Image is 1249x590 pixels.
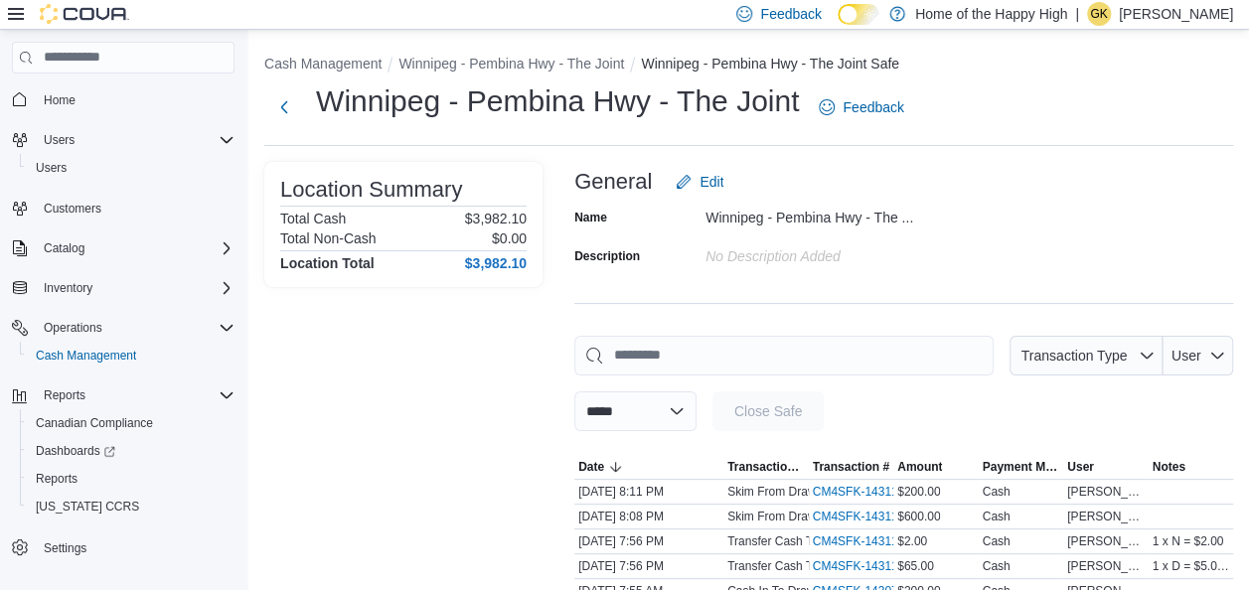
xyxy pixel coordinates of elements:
button: Operations [36,316,110,340]
span: [PERSON_NAME] [1067,533,1145,549]
p: Skim From Drawer (POS2) [727,509,869,524]
div: [DATE] 8:08 PM [574,505,723,528]
a: Users [28,156,75,180]
a: Dashboards [20,437,242,465]
p: Transfer Cash To Drawer (POS1) [727,558,903,574]
span: Catalog [44,240,84,256]
button: Transaction Type [1010,336,1163,375]
button: Notes [1149,455,1234,479]
p: Skim From Drawer (POS1) [727,484,869,500]
a: Customers [36,197,109,221]
button: User [1063,455,1149,479]
span: Dark Mode [838,25,839,26]
span: [PERSON_NAME] [1067,484,1145,500]
button: Reports [36,383,93,407]
span: Amount [897,459,942,475]
span: Transaction Type [1021,348,1128,364]
button: Payment Methods [979,455,1064,479]
button: Reports [20,465,242,493]
button: Canadian Compliance [20,409,242,437]
a: Dashboards [28,439,123,463]
h1: Winnipeg - Pembina Hwy - The Joint [316,81,799,121]
a: Cash Management [28,344,144,368]
span: Users [36,160,67,176]
button: Transaction # [809,455,894,479]
button: Operations [4,314,242,342]
p: $3,982.10 [465,211,527,226]
span: User [1067,459,1094,475]
span: [PERSON_NAME] [1067,509,1145,524]
h3: Location Summary [280,178,462,202]
span: Dashboards [28,439,234,463]
p: | [1075,2,1079,26]
h6: Total Non-Cash [280,230,377,246]
div: [DATE] 8:11 PM [574,480,723,504]
span: Reports [36,383,234,407]
span: Operations [44,320,102,336]
span: User [1171,348,1201,364]
a: Settings [36,536,94,560]
div: No Description added [705,240,972,264]
span: Reports [28,467,234,491]
span: Transaction Type [727,459,805,475]
span: [US_STATE] CCRS [36,499,139,515]
span: Catalog [36,236,234,260]
span: $200.00 [897,484,940,500]
a: CM4SFK-1431151External link [813,509,927,524]
span: 1 x D = $5.00 1 x Q = $10.00 1 X 5's = $50.00 [1153,558,1230,574]
span: GK [1090,2,1107,26]
a: Feedback [811,87,911,127]
span: Washington CCRS [28,495,234,518]
div: Winnipeg - Pembina Hwy - The ... [705,202,972,225]
span: [PERSON_NAME] [1067,558,1145,574]
button: Transaction Type [723,455,809,479]
button: Winnipeg - Pembina Hwy - The Joint [398,56,624,72]
span: Dashboards [36,443,115,459]
span: Notes [1153,459,1185,475]
span: 1 x N = $2.00 [1153,533,1224,549]
button: Winnipeg - Pembina Hwy - The Joint Safe [641,56,899,72]
button: [US_STATE] CCRS [20,493,242,520]
div: Gaganpreet Kaur [1087,2,1111,26]
span: Reports [36,471,78,487]
span: Customers [44,201,101,217]
div: Cash [983,558,1011,574]
span: Settings [44,540,86,556]
button: Edit [668,162,731,202]
p: $0.00 [492,230,527,246]
button: Catalog [4,234,242,262]
a: Home [36,88,83,112]
span: Canadian Compliance [36,415,153,431]
h6: Total Cash [280,211,346,226]
button: Home [4,85,242,114]
div: Cash [983,509,1011,524]
div: [DATE] 7:56 PM [574,554,723,578]
button: Catalog [36,236,92,260]
button: Reports [4,381,242,409]
span: Cash Management [28,344,234,368]
h4: Location Total [280,255,375,271]
span: $2.00 [897,533,927,549]
span: Canadian Compliance [28,411,234,435]
span: Settings [36,534,234,559]
input: Dark Mode [838,4,879,25]
div: Cash [983,484,1011,500]
h4: $3,982.10 [465,255,527,271]
a: CM4SFK-1431145External link [813,533,927,549]
button: Close Safe [712,391,824,431]
a: CM4SFK-1431155External link [813,484,927,500]
div: Cash [983,533,1011,549]
p: [PERSON_NAME] [1119,2,1233,26]
img: Cova [40,4,129,24]
a: [US_STATE] CCRS [28,495,147,518]
p: Home of the Happy High [915,2,1067,26]
button: Inventory [36,276,100,300]
span: Home [44,92,76,108]
span: Users [36,128,234,152]
span: Transaction # [813,459,889,475]
button: Settings [4,532,242,561]
span: Home [36,87,234,112]
label: Name [574,210,607,225]
h3: General [574,170,652,194]
span: $65.00 [897,558,934,574]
